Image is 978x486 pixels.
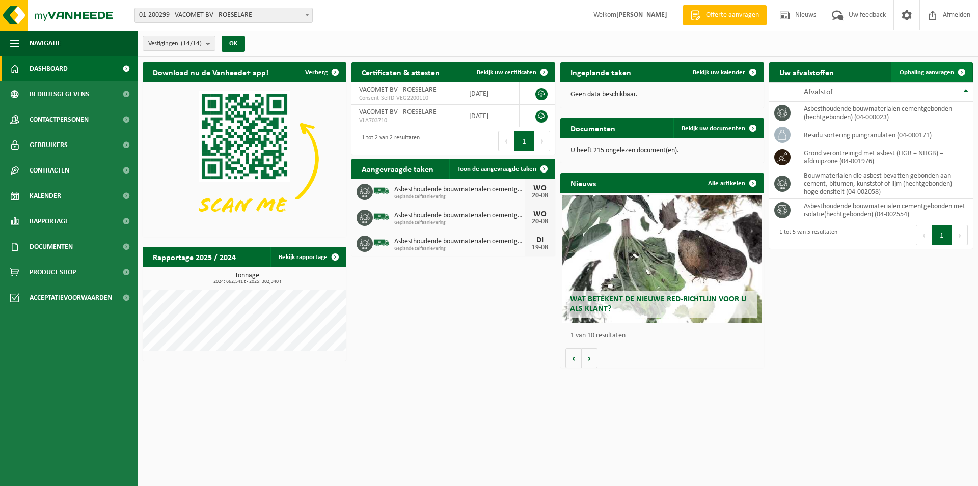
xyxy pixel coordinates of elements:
[30,31,61,56] span: Navigatie
[582,348,597,368] button: Volgende
[570,332,759,339] p: 1 van 10 resultaten
[530,192,550,199] div: 20-08
[134,8,313,23] span: 01-200299 - VACOMET BV - ROESELARE
[693,69,745,76] span: Bekijk uw kalender
[683,5,767,25] a: Offerte aanvragen
[769,62,844,82] h2: Uw afvalstoffen
[498,131,514,151] button: Previous
[530,210,550,218] div: WO
[359,86,437,94] span: VACOMET BV - ROESELARE
[373,182,390,199] img: BL-SO-LV
[530,236,550,244] div: DI
[682,125,745,132] span: Bekijk uw documenten
[181,40,202,47] count: (14/14)
[30,209,69,234] span: Rapportage
[570,91,754,98] p: Geen data beschikbaar.
[143,36,215,51] button: Vestigingen(14/14)
[305,69,328,76] span: Verberg
[30,234,73,260] span: Documenten
[703,10,762,20] span: Offerte aanvragen
[148,279,346,284] span: 2024: 662,541 t - 2025: 302,340 t
[562,195,762,323] a: Wat betekent de nieuwe RED-richtlijn voor u als klant?
[565,348,582,368] button: Vorige
[270,247,345,267] a: Bekijk rapportage
[297,62,345,82] button: Verberg
[457,166,536,173] span: Toon de aangevraagde taken
[373,234,390,251] img: BL-SO-LV
[932,225,952,245] button: 1
[616,11,667,19] strong: [PERSON_NAME]
[143,62,279,82] h2: Download nu de Vanheede+ app!
[796,146,973,168] td: grond verontreinigd met asbest (HGB + NHGB) – afdruipzone (04-001976)
[135,8,312,22] span: 01-200299 - VACOMET BV - ROESELARE
[534,131,550,151] button: Next
[30,81,89,107] span: Bedrijfsgegevens
[373,208,390,225] img: BL-SO-LV
[359,108,437,116] span: VACOMET BV - ROESELARE
[359,117,453,125] span: VLA703710
[477,69,536,76] span: Bekijk uw certificaten
[461,105,520,127] td: [DATE]
[796,124,973,146] td: residu sortering puingranulaten (04-000171)
[30,285,112,310] span: Acceptatievoorwaarden
[394,212,525,220] span: Asbesthoudende bouwmaterialen cementgebonden met isolatie(hechtgebonden)
[530,244,550,251] div: 19-08
[357,130,420,152] div: 1 tot 2 van 2 resultaten
[461,82,520,105] td: [DATE]
[222,36,245,52] button: OK
[143,247,246,267] h2: Rapportage 2025 / 2024
[30,260,76,285] span: Product Shop
[560,62,641,82] h2: Ingeplande taken
[796,199,973,221] td: asbesthoudende bouwmaterialen cementgebonden met isolatie(hechtgebonden) (04-002554)
[143,82,346,235] img: Download de VHEPlus App
[796,102,973,124] td: asbesthoudende bouwmaterialen cementgebonden (hechtgebonden) (04-000023)
[900,69,954,76] span: Ophaling aanvragen
[30,56,68,81] span: Dashboard
[394,186,525,194] span: Asbesthoudende bouwmaterialen cementgebonden met isolatie(hechtgebonden)
[570,147,754,154] p: U heeft 215 ongelezen document(en).
[804,88,833,96] span: Afvalstof
[30,158,69,183] span: Contracten
[952,225,968,245] button: Next
[530,184,550,192] div: WO
[570,295,746,313] span: Wat betekent de nieuwe RED-richtlijn voor u als klant?
[469,62,554,82] a: Bekijk uw certificaten
[30,107,89,132] span: Contactpersonen
[560,118,626,138] h2: Documenten
[394,194,525,200] span: Geplande zelfaanlevering
[351,159,444,179] h2: Aangevraagde taken
[394,246,525,252] span: Geplande zelfaanlevering
[673,118,763,138] a: Bekijk uw documenten
[30,132,68,158] span: Gebruikers
[916,225,932,245] button: Previous
[560,173,606,193] h2: Nieuws
[530,218,550,225] div: 20-08
[700,173,763,193] a: Alle artikelen
[449,159,554,179] a: Toon de aangevraagde taken
[394,220,525,226] span: Geplande zelfaanlevering
[30,183,61,209] span: Kalender
[514,131,534,151] button: 1
[891,62,972,82] a: Ophaling aanvragen
[148,272,346,284] h3: Tonnage
[351,62,450,82] h2: Certificaten & attesten
[359,94,453,102] span: Consent-SelfD-VEG2200110
[394,238,525,246] span: Asbesthoudende bouwmaterialen cementgebonden (hechtgebonden)
[148,36,202,51] span: Vestigingen
[774,224,837,246] div: 1 tot 5 van 5 resultaten
[685,62,763,82] a: Bekijk uw kalender
[796,168,973,199] td: bouwmaterialen die asbest bevatten gebonden aan cement, bitumen, kunststof of lijm (hechtgebonden...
